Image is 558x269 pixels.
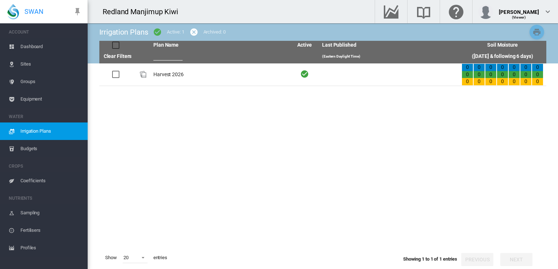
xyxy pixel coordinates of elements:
span: ACCOUNT [9,26,82,38]
div: 0 [485,71,496,78]
th: ([DATE] & following 6 days) [459,50,546,63]
div: 0 [509,71,520,78]
div: 0 [509,64,520,71]
div: 0 [497,71,508,78]
span: Show [102,252,120,264]
md-icon: icon-pin [73,7,82,16]
span: Sites [20,55,82,73]
div: 0 [520,71,531,78]
td: Harvest 2026 [150,63,290,86]
div: 0 [485,64,496,71]
div: 0 [497,78,508,85]
span: Coefficients [20,172,82,190]
button: Next [500,253,532,266]
span: NUTRIENTS [9,192,82,204]
div: 0 [520,78,531,85]
span: (Viewer) [512,15,526,19]
div: 0 [462,71,473,78]
div: 0 [532,78,543,85]
span: Showing 1 to 1 of 1 entries [403,256,457,262]
span: Profiles [20,239,82,257]
th: Soil Moisture [459,41,546,50]
md-icon: icon-checkbox-marked-circle [153,28,162,36]
th: Active [290,41,319,50]
md-icon: Click here for help [447,7,465,16]
span: Dashboard [20,38,82,55]
div: Redland Manjimup Kiwi [103,7,185,17]
div: 0 [462,78,473,85]
div: 0 [462,64,473,71]
div: [PERSON_NAME] [499,5,539,13]
div: 0 [532,71,543,78]
button: Previous [461,253,493,266]
md-icon: icon-chevron-down [543,7,552,16]
img: SWAN-Landscape-Logo-Colour-drop.png [7,4,19,19]
span: Sampling [20,204,82,222]
md-icon: Search the knowledge base [415,7,432,16]
div: 20 [123,255,129,260]
div: 0 [474,64,485,71]
md-icon: icon-printer [532,28,541,36]
a: Clear Filters [104,53,132,59]
button: Print Irrigation Plans [530,25,544,39]
div: 0 [485,78,496,85]
span: SWAN [24,7,43,16]
span: WATER [9,111,82,122]
div: 0 [474,71,485,78]
div: 0 [509,78,520,85]
div: Archived: 0 [203,29,226,35]
span: Fertilisers [20,222,82,239]
td: 0 0 0 0 0 0 0 0 0 0 0 0 0 0 0 0 0 0 0 0 0 [459,63,546,86]
div: Irrigation Plans [99,27,148,37]
div: Active: 1 [167,29,184,35]
th: (Eastern Daylight Time) [319,50,459,63]
div: 0 [497,64,508,71]
span: entries [150,252,170,264]
div: 0 [520,64,531,71]
span: Groups [20,73,82,90]
span: Budgets [20,140,82,157]
img: profile.jpg [478,4,493,19]
img: product-image-placeholder.png [139,70,148,79]
span: Equipment [20,90,82,108]
md-icon: icon-cancel [190,28,198,36]
th: Last Published [319,41,459,50]
div: 0 [474,78,485,85]
div: 0 [532,64,543,71]
div: Plan Id: 40195 [139,70,148,79]
span: Irrigation Plans [20,122,82,140]
span: CROPS [9,160,82,172]
md-icon: Go to the Data Hub [382,7,400,16]
th: Plan Name [150,41,290,50]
